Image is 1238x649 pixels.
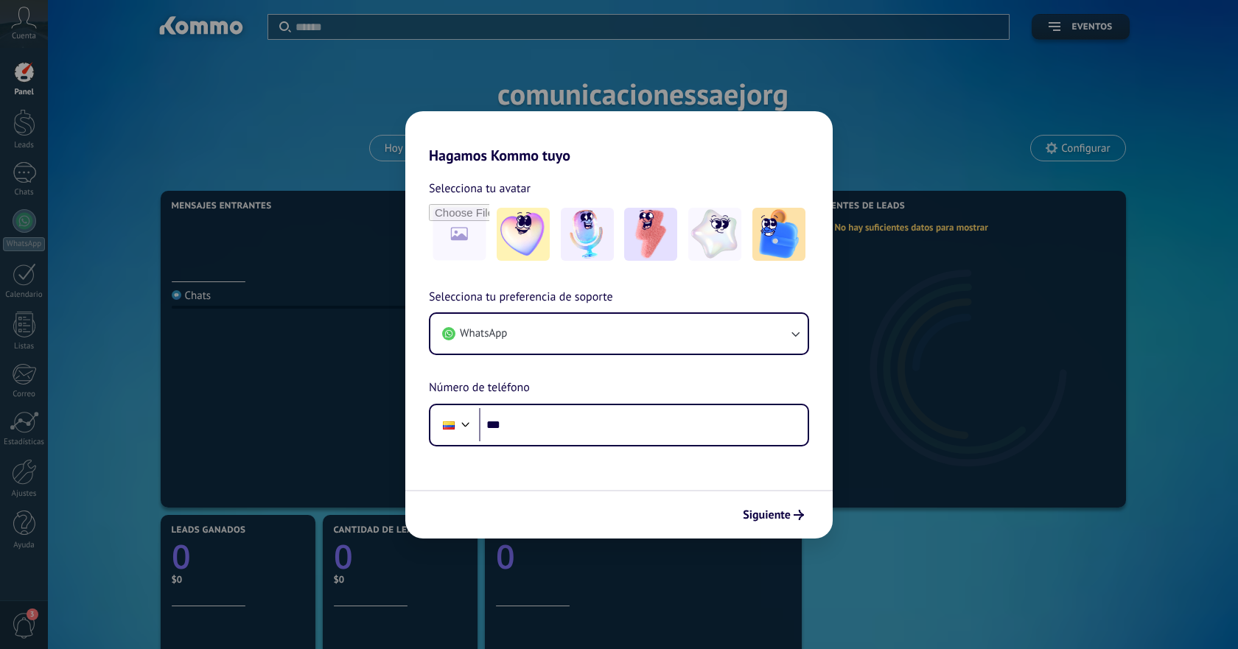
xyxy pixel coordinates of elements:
div: Colombia: + 57 [435,410,463,441]
img: -4.jpeg [688,208,741,261]
span: WhatsApp [460,326,507,341]
span: Selecciona tu preferencia de soporte [429,288,613,307]
h2: Hagamos Kommo tuyo [405,111,833,164]
img: -3.jpeg [624,208,677,261]
span: Selecciona tu avatar [429,179,531,198]
span: Siguiente [743,510,791,520]
button: WhatsApp [430,314,808,354]
img: -1.jpeg [497,208,550,261]
img: -2.jpeg [561,208,614,261]
span: Número de teléfono [429,379,530,398]
button: Siguiente [736,502,811,527]
img: -5.jpeg [752,208,805,261]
